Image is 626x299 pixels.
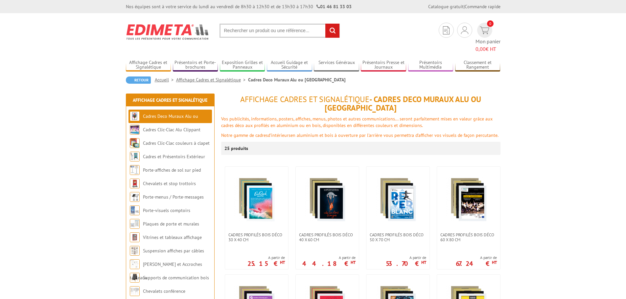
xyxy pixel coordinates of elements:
a: Affichage Cadres et Signalétique [133,97,207,103]
img: Plaques de porte et murales [130,219,140,229]
span: A partir de [247,255,285,260]
img: Vitrines et tableaux affichage [130,232,140,242]
a: devis rapide 0 Mon panier 0,00€ HT [475,23,500,53]
a: Chevalets conférence [143,288,185,294]
img: Cadres Profilés Bois Déco 60 x 80 cm [446,177,492,223]
span: 0 [487,20,494,27]
img: devis rapide [480,27,489,34]
img: Cadres Deco Muraux Alu ou Bois [130,111,140,121]
p: 44.18 € [302,262,356,266]
font: en aluminium et bois à ouverture par l'arrière vous permettra d’afficher vos visuels de façon per... [290,132,498,138]
strong: 01 46 81 33 03 [316,4,352,10]
img: Cadres Clic-Clac couleurs à clapet [130,138,140,148]
span: € HT [475,45,500,53]
a: Classement et Rangement [455,60,500,71]
a: Présentoirs Presse et Journaux [361,60,406,71]
h1: - Cadres Deco Muraux Alu ou [GEOGRAPHIC_DATA] [221,95,500,113]
a: Cadres Profilés Bois Déco 40 x 60 cm [296,232,359,242]
img: Cadres Profilés Bois Déco 40 x 60 cm [304,177,350,223]
img: Edimeta [126,20,210,44]
a: Accueil Guidage et Sécurité [267,60,312,71]
font: Notre gamme de cadres [221,132,268,138]
a: Cadres et Présentoirs Extérieur [143,154,205,160]
input: Rechercher un produit ou une référence... [220,24,340,38]
a: Retour [126,76,151,84]
a: Services Généraux [314,60,359,71]
p: 25 produits [224,142,249,155]
a: Chevalets et stop trottoirs [143,181,196,186]
img: Porte-visuels comptoirs [130,205,140,215]
span: 0,00 [475,46,486,52]
a: Catalogue gratuit [428,4,464,10]
a: Cadres Profilés Bois Déco 50 x 70 cm [366,232,429,242]
li: Cadres Deco Muraux Alu ou [GEOGRAPHIC_DATA] [248,76,346,83]
div: | [428,3,500,10]
div: Nos équipes sont à votre service du lundi au vendredi de 8h30 à 12h30 et de 13h30 à 17h30 [126,3,352,10]
a: Affichage Cadres et Signalétique [126,60,171,71]
img: Cadres Profilés Bois Déco 50 x 70 cm [375,177,421,223]
span: Affichage Cadres et Signalétique [240,94,369,104]
img: Chevalets conférence [130,286,140,296]
img: devis rapide [443,26,450,34]
a: Cadres Profilés Bois Déco 30 x 40 cm [225,232,288,242]
img: Suspension affiches par câbles [130,246,140,256]
img: Cimaises et Accroches tableaux [130,259,140,269]
sup: HT [421,260,426,265]
img: Porte-affiches de sol sur pied [130,165,140,175]
a: [PERSON_NAME] et Accroches tableaux [130,261,202,281]
a: Suspension affiches par câbles [143,248,204,254]
p: 25.15 € [247,262,285,266]
span: Cadres Profilés Bois Déco 60 x 80 cm [440,232,497,242]
img: devis rapide [461,26,468,34]
a: Exposition Grilles et Panneaux [220,60,265,71]
font: Vos publicités, informations, posters, affiches, menus, photos et autres communications... seront... [221,116,493,128]
a: Porte-menus / Porte-messages [143,194,204,200]
span: A partir de [302,255,356,260]
a: Porte-affiches de sol sur pied [143,167,201,173]
a: Cadres Clic-Clac Alu Clippant [143,127,200,133]
a: Commande rapide [465,4,500,10]
p: 67.24 € [456,262,497,266]
span: A partir de [456,255,497,260]
span: A partir de [386,255,426,260]
span: Cadres Profilés Bois Déco 30 x 40 cm [228,232,285,242]
a: Plaques de porte et murales [143,221,199,227]
img: Cadres et Présentoirs Extérieur [130,152,140,161]
a: Cadres Clic-Clac couleurs à clapet [143,140,210,146]
a: Vitrines et tableaux affichage [143,234,202,240]
span: Cadres Profilés Bois Déco 40 x 60 cm [299,232,356,242]
a: Affichage Cadres et Signalétique [176,77,248,83]
sup: HT [492,260,497,265]
sup: HT [280,260,285,265]
img: Porte-menus / Porte-messages [130,192,140,202]
span: Mon panier [475,38,500,53]
a: Accueil [155,77,176,83]
input: rechercher [325,24,339,38]
a: Porte-visuels comptoirs [143,207,190,213]
a: Cadres Deco Muraux Alu ou [GEOGRAPHIC_DATA] [130,113,198,133]
a: Cadres Profilés Bois Déco 60 x 80 cm [437,232,500,242]
a: Supports de communication bois [143,275,209,281]
span: Cadres Profilés Bois Déco 50 x 70 cm [370,232,426,242]
font: d'intérieurs [268,132,290,138]
a: Présentoirs Multimédia [408,60,453,71]
img: Cadres Profilés Bois Déco 30 x 40 cm [234,177,280,223]
sup: HT [351,260,356,265]
img: Chevalets et stop trottoirs [130,179,140,188]
a: Présentoirs et Porte-brochures [173,60,218,71]
p: 53.70 € [386,262,426,266]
